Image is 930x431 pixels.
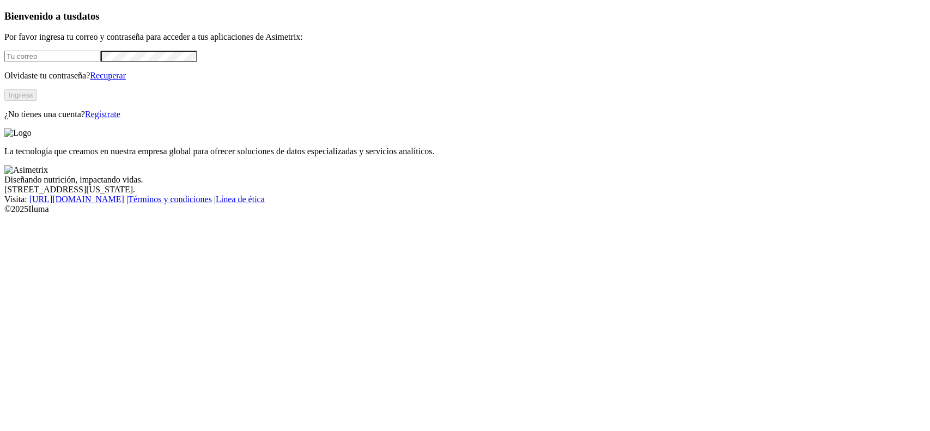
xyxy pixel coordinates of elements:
button: Ingresa [4,89,37,101]
a: Recuperar [90,71,126,80]
p: ¿No tienes una cuenta? [4,110,926,119]
img: Asimetrix [4,165,48,175]
a: Regístrate [85,110,120,119]
input: Tu correo [4,51,101,62]
p: Por favor ingresa tu correo y contraseña para acceder a tus aplicaciones de Asimetrix: [4,32,926,42]
a: Línea de ética [216,195,265,204]
p: Olvidaste tu contraseña? [4,71,926,81]
h3: Bienvenido a tus [4,10,926,22]
div: Diseñando nutrición, impactando vidas. [4,175,926,185]
a: Términos y condiciones [128,195,212,204]
p: La tecnología que creamos en nuestra empresa global para ofrecer soluciones de datos especializad... [4,147,926,156]
span: datos [76,10,100,22]
div: [STREET_ADDRESS][US_STATE]. [4,185,926,195]
a: [URL][DOMAIN_NAME] [29,195,124,204]
img: Logo [4,128,32,138]
div: Visita : | | [4,195,926,204]
div: © 2025 Iluma [4,204,926,214]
